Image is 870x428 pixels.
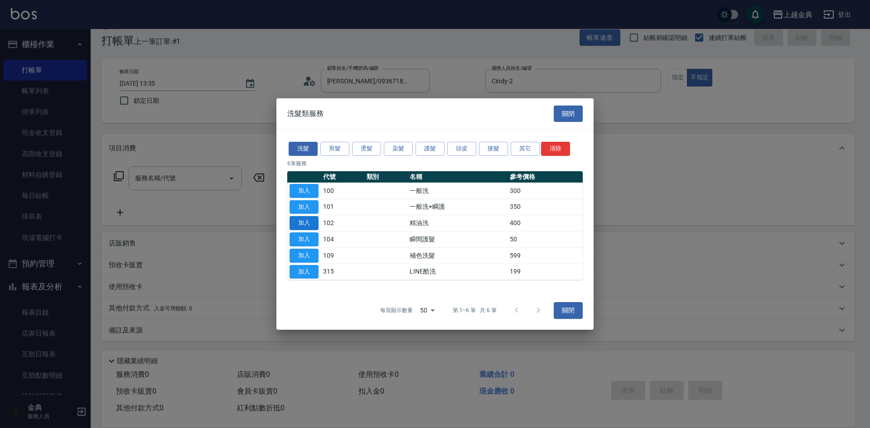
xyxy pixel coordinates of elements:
button: 加入 [290,200,319,214]
td: 102 [321,215,364,231]
button: 剪髮 [320,142,349,156]
td: 315 [321,264,364,280]
td: 300 [507,183,583,199]
td: 199 [507,264,583,280]
button: 關閉 [554,302,583,319]
button: 燙髮 [352,142,381,156]
button: 加入 [290,232,319,246]
button: 清除 [541,142,570,156]
td: 50 [507,231,583,248]
p: 6 筆服務 [287,159,583,168]
button: 護髮 [416,142,445,156]
td: 一般洗+瞬護 [407,199,507,215]
th: 代號 [321,171,364,183]
button: 關閉 [554,106,583,122]
td: LINE酷洗 [407,264,507,280]
td: 101 [321,199,364,215]
td: 精油洗 [407,215,507,231]
div: 50 [416,298,438,322]
td: 109 [321,247,364,264]
th: 類別 [364,171,408,183]
button: 染髮 [384,142,413,156]
button: 其它 [511,142,540,156]
p: 第 1–6 筆 共 6 筆 [453,306,497,314]
button: 加入 [290,265,319,279]
td: 補色洗髮 [407,247,507,264]
th: 參考價格 [507,171,583,183]
td: 104 [321,231,364,248]
td: 350 [507,199,583,215]
td: 100 [321,183,364,199]
p: 每頁顯示數量 [380,306,413,314]
td: 一般洗 [407,183,507,199]
span: 洗髮類服務 [287,109,324,118]
td: 599 [507,247,583,264]
button: 接髮 [479,142,508,156]
button: 加入 [290,249,319,263]
th: 名稱 [407,171,507,183]
button: 加入 [290,216,319,230]
button: 洗髮 [289,142,318,156]
td: 400 [507,215,583,231]
button: 頭皮 [447,142,476,156]
td: 瞬間護髮 [407,231,507,248]
button: 加入 [290,184,319,198]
